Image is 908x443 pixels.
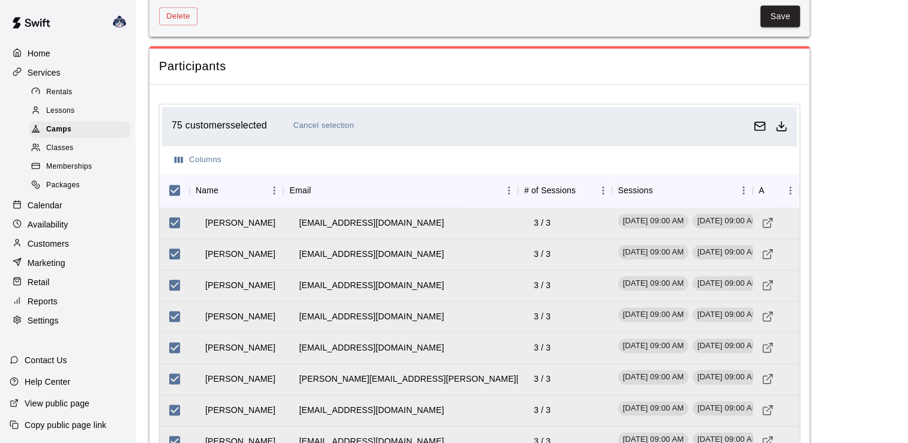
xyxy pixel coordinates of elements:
span: [DATE] 09:00 AM [693,309,763,321]
td: 3 / 3 [524,301,560,333]
span: [DATE] 09:00 AM [618,309,689,321]
p: Settings [28,315,59,327]
p: Reports [28,295,58,307]
div: Classes [29,140,130,157]
td: [EMAIL_ADDRESS][DOMAIN_NAME] [289,332,453,364]
button: Menu [735,181,753,199]
a: Visit customer profile [759,339,777,357]
span: [DATE] 09:00 AM [693,372,763,383]
button: Cancel selection [290,116,357,135]
div: Lessons [29,103,130,119]
p: Marketing [28,257,65,269]
a: Availability [10,215,125,234]
button: Download as csv [771,115,792,137]
span: [DATE] 09:00 AM [618,340,689,352]
td: [PERSON_NAME] [196,270,285,301]
div: Email [283,173,518,207]
a: Customers [10,235,125,253]
div: Packages [29,177,130,194]
span: [DATE] 09:00 AM [693,215,763,227]
div: Memberships [29,158,130,175]
a: Memberships [29,158,135,176]
td: 3 / 3 [524,363,560,395]
td: [PERSON_NAME][EMAIL_ADDRESS][PERSON_NAME][DOMAIN_NAME] [289,363,594,395]
div: Actions [753,173,799,207]
button: Save [760,5,800,28]
td: 3 / 3 [524,394,560,426]
div: Rentals [29,84,130,101]
div: Sessions [612,173,753,207]
span: Camps [46,124,71,136]
td: [PERSON_NAME] [196,238,285,270]
td: [PERSON_NAME] [196,363,285,395]
td: [PERSON_NAME] [196,207,285,239]
a: Visit customer profile [759,401,777,419]
span: Classes [46,142,73,154]
a: Rentals [29,83,135,101]
div: Calendar [10,196,125,214]
div: Actions [759,173,765,207]
td: [PERSON_NAME] [196,301,285,333]
a: Camps [29,121,135,139]
button: Menu [265,181,283,199]
div: 75 customers selected [172,116,749,135]
div: Email [289,173,311,207]
span: Participants [159,58,800,74]
td: [PERSON_NAME] [196,332,285,364]
button: Email customers [749,115,771,137]
p: Contact Us [25,354,67,366]
p: Calendar [28,199,62,211]
button: Sort [576,182,592,199]
div: Sessions [618,173,653,207]
span: [DATE] 09:00 AM [693,340,763,352]
a: Services [10,64,125,82]
button: Sort [218,182,235,199]
a: Home [10,44,125,62]
div: Name [196,173,218,207]
div: Larry Yurkonis [110,10,135,34]
button: Select columns [172,151,224,169]
a: Settings [10,312,125,330]
td: 3 / 3 [524,238,560,270]
button: Sort [311,182,328,199]
td: [EMAIL_ADDRESS][DOMAIN_NAME] [289,301,453,333]
td: 3 / 3 [524,270,560,301]
span: Lessons [46,105,75,117]
td: 3 / 3 [524,207,560,239]
td: [EMAIL_ADDRESS][DOMAIN_NAME] [289,270,453,301]
span: [DATE] 09:00 AM [618,247,689,258]
p: Copy public page link [25,419,106,431]
p: Retail [28,276,50,288]
div: Camps [29,121,130,138]
span: [DATE] 09:00 AM [618,215,689,227]
a: Visit customer profile [759,214,777,232]
a: Retail [10,273,125,291]
a: Reports [10,292,125,310]
span: Rentals [46,86,73,98]
img: Larry Yurkonis [112,14,127,29]
a: Packages [29,176,135,195]
span: Packages [46,179,80,191]
td: [PERSON_NAME] [196,394,285,426]
span: [DATE] 09:00 AM [618,278,689,289]
td: [EMAIL_ADDRESS][DOMAIN_NAME] [289,207,453,239]
button: Delete [159,7,197,26]
span: [DATE] 09:00 AM [693,247,763,258]
div: # of Sessions [518,173,612,207]
a: Classes [29,139,135,158]
span: Memberships [46,161,92,173]
p: Customers [28,238,69,250]
a: Marketing [10,254,125,272]
button: Sort [765,182,781,199]
td: 3 / 3 [524,332,560,364]
span: [DATE] 09:00 AM [618,372,689,383]
p: Home [28,47,50,59]
td: [EMAIL_ADDRESS][DOMAIN_NAME] [289,238,453,270]
span: [DATE] 09:00 AM [618,403,689,414]
p: Availability [28,218,68,231]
